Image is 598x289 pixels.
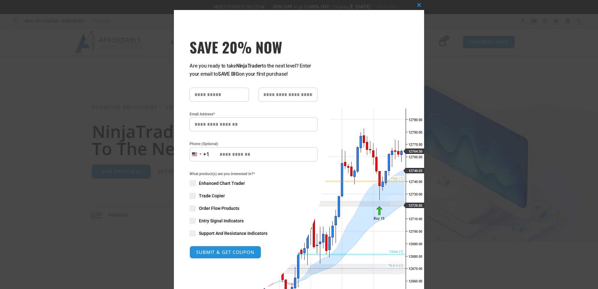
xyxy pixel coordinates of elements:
label: Email Address [190,111,318,117]
strong: SAVE BIG [218,71,239,77]
label: Order Flow Products [190,205,318,211]
label: Support And Resistance Indicators [190,230,318,236]
label: Entry Signal Indicators [190,218,318,224]
strong: NinjaTrader [236,63,262,69]
label: Phone (Optional) [190,141,318,147]
span: Support And Resistance Indicators [199,230,267,236]
span: Trade Copier [199,193,225,199]
label: Enhanced Chart Trader [190,180,318,186]
button: Selected country [190,147,210,161]
button: SUBMIT & GET COUPON [190,246,261,259]
div: +1 [203,150,210,159]
span: Entry Signal Indicators [199,218,244,224]
span: SAVE 20% NOW [190,38,318,56]
label: Trade Copier [190,193,318,199]
p: Are you ready to take to the next level? Enter your email to on your first purchase! [190,62,318,78]
span: Enhanced Chart Trader [199,180,245,186]
span: What product(s) are you interested in? [190,171,318,177]
span: Order Flow Products [199,205,239,211]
